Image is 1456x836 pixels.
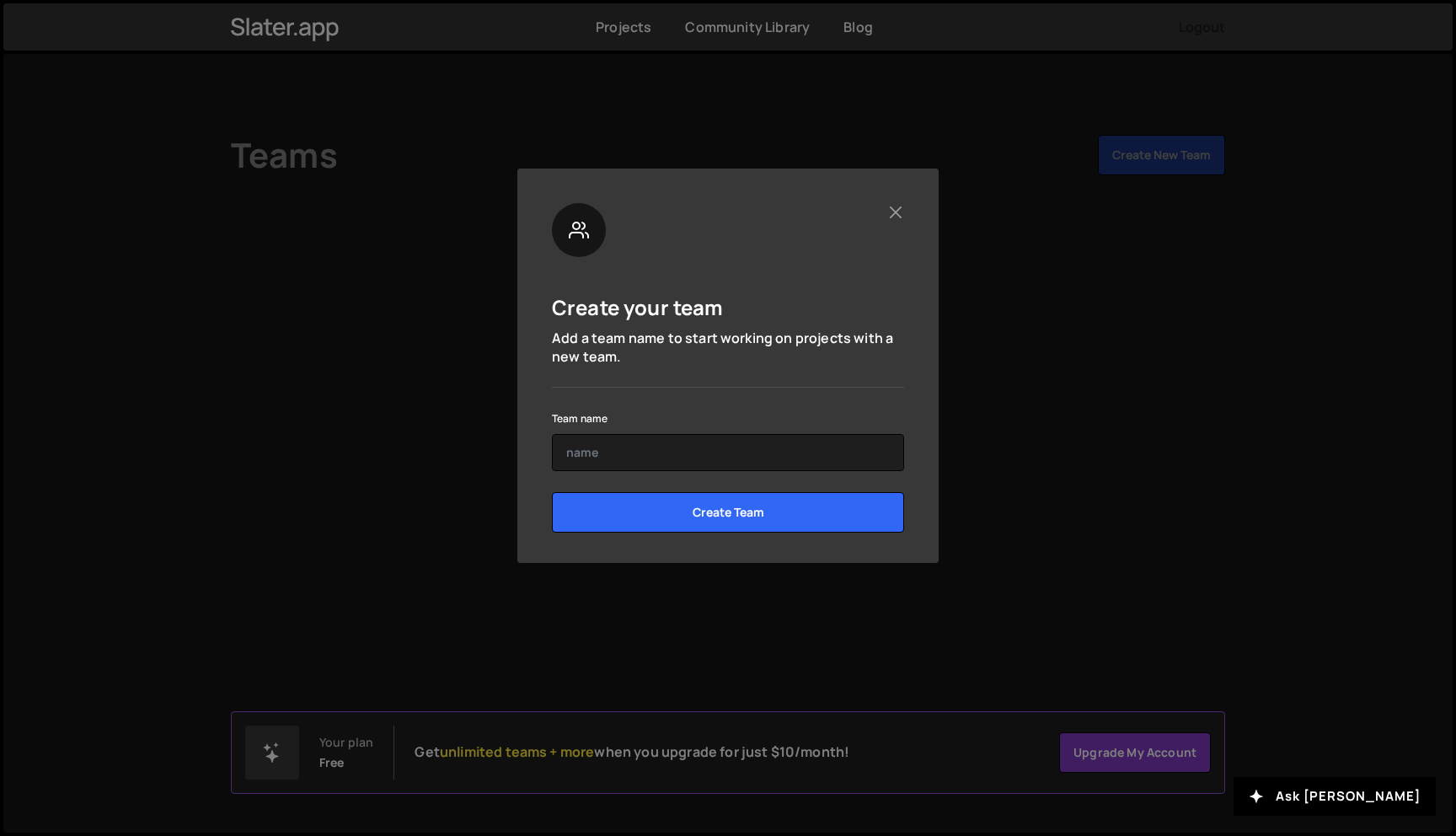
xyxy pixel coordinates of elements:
[552,329,904,367] p: Add a team name to start working on projects with a new team.
[552,410,608,427] label: Team name
[552,434,904,471] input: name
[886,203,904,221] button: Close
[552,294,724,320] h5: Create your team
[1234,777,1436,816] button: Ask [PERSON_NAME]
[552,492,904,533] input: Create Team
